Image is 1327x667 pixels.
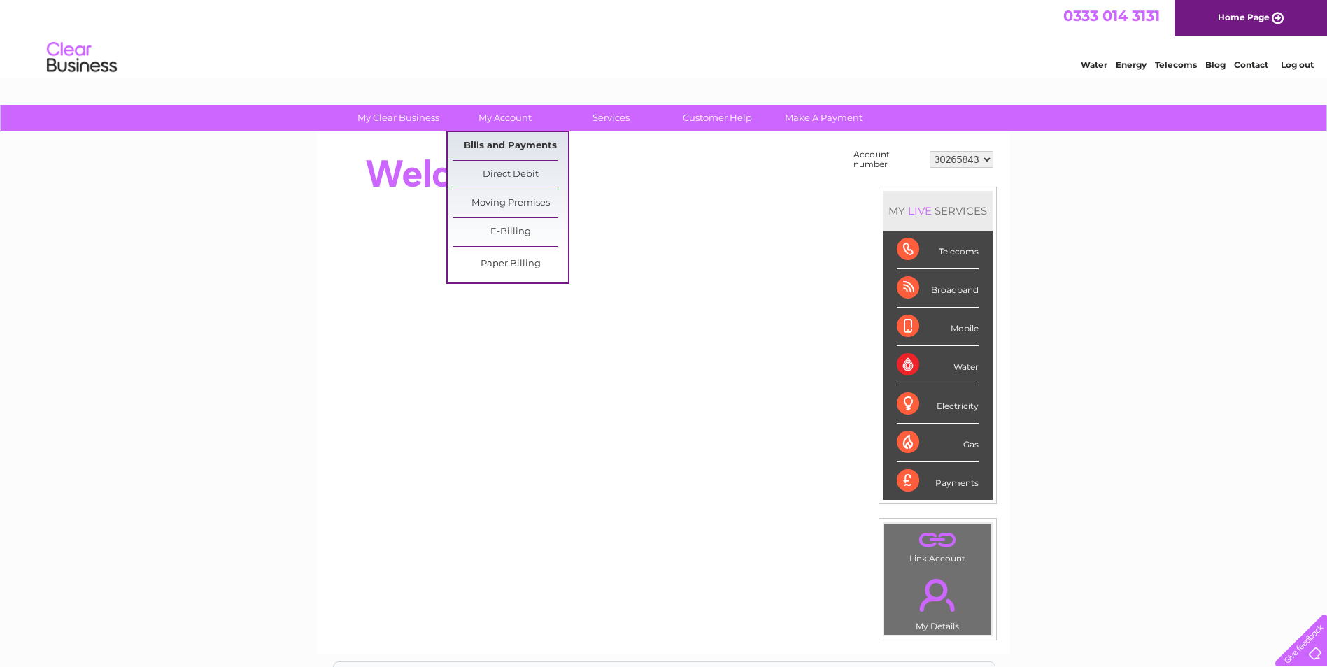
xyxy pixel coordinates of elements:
[453,132,568,160] a: Bills and Payments
[447,105,562,131] a: My Account
[453,161,568,189] a: Direct Debit
[334,8,995,68] div: Clear Business is a trading name of Verastar Limited (registered in [GEOGRAPHIC_DATA] No. 3667643...
[883,191,993,231] div: MY SERVICES
[897,231,979,269] div: Telecoms
[341,105,456,131] a: My Clear Business
[453,189,568,217] a: Moving Premises
[1063,7,1160,24] a: 0333 014 3131
[46,36,118,79] img: logo.png
[897,385,979,424] div: Electricity
[897,462,979,500] div: Payments
[553,105,669,131] a: Services
[897,308,979,346] div: Mobile
[905,204,935,217] div: LIVE
[897,269,979,308] div: Broadband
[884,523,992,567] td: Link Account
[1081,59,1107,70] a: Water
[888,571,988,619] a: .
[660,105,775,131] a: Customer Help
[897,346,979,385] div: Water
[1155,59,1197,70] a: Telecoms
[766,105,881,131] a: Make A Payment
[1205,59,1226,70] a: Blog
[1116,59,1147,70] a: Energy
[850,146,926,173] td: Account number
[897,424,979,462] div: Gas
[453,218,568,246] a: E-Billing
[453,250,568,278] a: Paper Billing
[1281,59,1314,70] a: Log out
[884,567,992,636] td: My Details
[888,527,988,552] a: .
[1234,59,1268,70] a: Contact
